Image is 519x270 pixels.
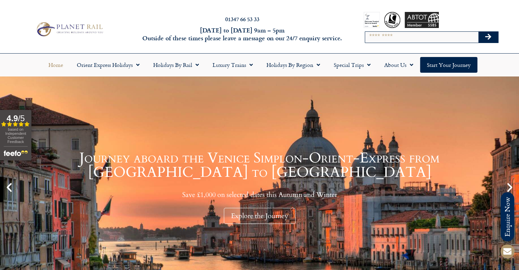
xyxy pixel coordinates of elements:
h1: Journey aboard the Venice Simplon-Orient-Express from [GEOGRAPHIC_DATA] to [GEOGRAPHIC_DATA] [17,151,502,180]
a: 01347 66 53 33 [225,15,259,23]
div: Next slide [504,182,516,193]
a: Orient Express Holidays [70,57,146,73]
a: Start your Journey [420,57,477,73]
div: Explore the Journey [224,208,295,224]
a: About Us [377,57,420,73]
nav: Menu [3,57,516,73]
a: Home [42,57,70,73]
h6: [DATE] to [DATE] 9am – 5pm Outside of these times please leave a message on our 24/7 enquiry serv... [140,26,344,42]
img: Planet Rail Train Holidays Logo [34,20,105,38]
a: Holidays by Region [260,57,327,73]
a: Luxury Trains [206,57,260,73]
p: Save £1,000 on selected dates this Autumn and Winter [17,190,502,199]
div: Previous slide [3,182,15,193]
a: Holidays by Rail [146,57,206,73]
a: Special Trips [327,57,377,73]
button: Search [478,32,498,43]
